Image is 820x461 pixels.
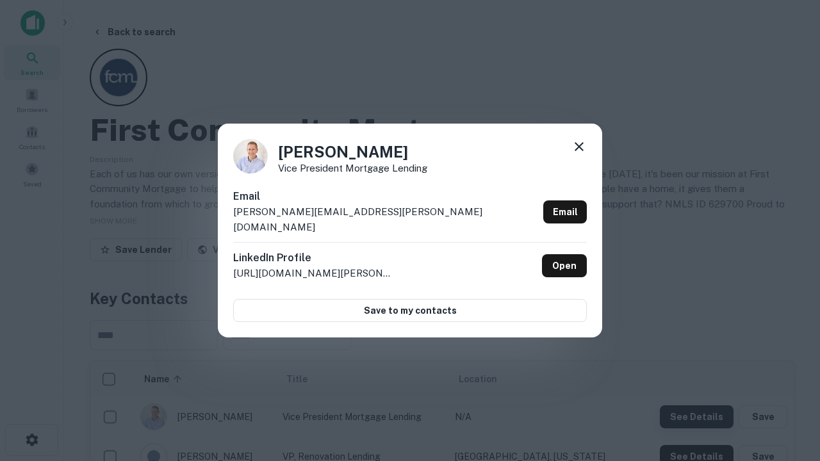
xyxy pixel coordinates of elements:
h6: LinkedIn Profile [233,250,393,266]
h6: Email [233,189,538,204]
img: 1520878720083 [233,139,268,174]
a: Open [542,254,587,277]
iframe: Chat Widget [756,318,820,379]
p: [URL][DOMAIN_NAME][PERSON_NAME] [233,266,393,281]
a: Email [543,200,587,223]
button: Save to my contacts [233,299,587,322]
h4: [PERSON_NAME] [278,140,427,163]
p: Vice President Mortgage Lending [278,163,427,173]
p: [PERSON_NAME][EMAIL_ADDRESS][PERSON_NAME][DOMAIN_NAME] [233,204,538,234]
